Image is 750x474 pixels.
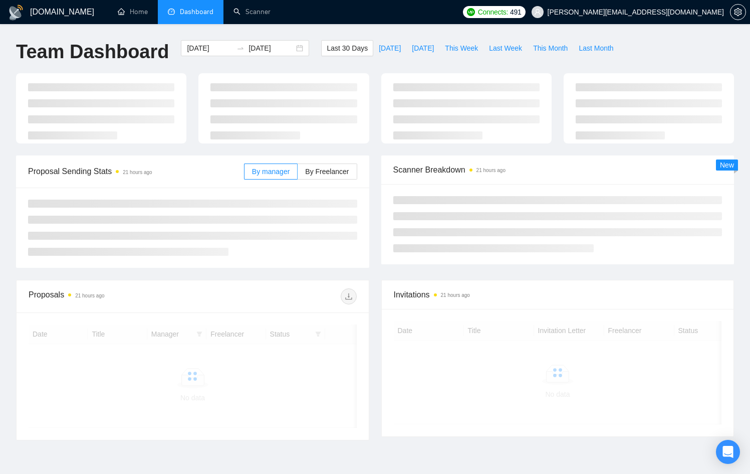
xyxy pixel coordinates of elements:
time: 21 hours ago [123,170,152,175]
span: Last Week [489,43,522,54]
span: swap-right [236,44,244,52]
img: upwork-logo.png [467,8,475,16]
button: This Month [528,40,573,56]
span: Proposal Sending Stats [28,165,244,178]
span: to [236,44,244,52]
span: [DATE] [379,43,401,54]
span: dashboard [168,8,175,15]
span: 491 [510,7,521,18]
span: Scanner Breakdown [393,164,722,176]
time: 21 hours ago [476,168,506,173]
span: This Month [533,43,568,54]
button: [DATE] [406,40,439,56]
span: By Freelancer [305,168,349,176]
span: New [720,161,734,169]
button: Last Week [483,40,528,56]
a: homeHome [118,8,148,16]
div: Open Intercom Messenger [716,440,740,464]
span: [DATE] [412,43,434,54]
button: Last 30 Days [321,40,373,56]
span: Last Month [579,43,613,54]
h1: Team Dashboard [16,40,169,64]
img: logo [8,5,24,21]
button: setting [730,4,746,20]
span: Last 30 Days [327,43,368,54]
a: searchScanner [233,8,271,16]
input: End date [248,43,294,54]
time: 21 hours ago [441,292,470,298]
span: By manager [252,168,290,176]
span: Dashboard [180,8,213,16]
span: user [534,9,541,16]
span: Invitations [394,288,722,301]
button: [DATE] [373,40,406,56]
a: setting [730,8,746,16]
input: Start date [187,43,232,54]
span: This Week [445,43,478,54]
span: Connects: [478,7,508,18]
span: setting [730,8,745,16]
button: Last Month [573,40,619,56]
button: This Week [439,40,483,56]
time: 21 hours ago [75,293,104,298]
div: Proposals [29,288,192,304]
